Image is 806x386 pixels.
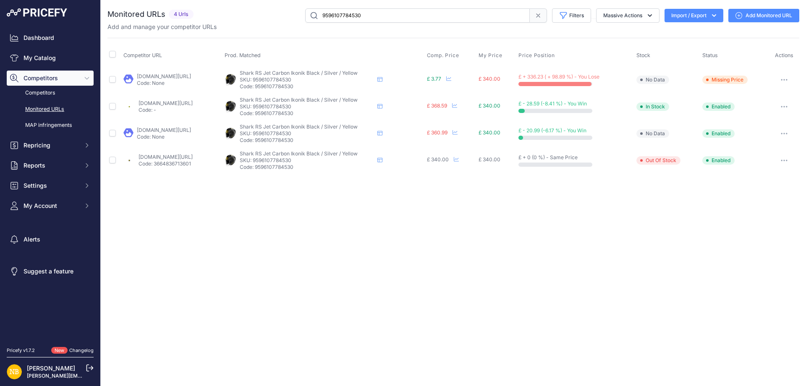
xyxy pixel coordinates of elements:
p: Code: 9596107784530 [240,137,374,144]
button: Comp. Price [427,52,461,59]
p: Code: None [137,80,191,87]
span: Enabled [702,129,735,138]
div: Pricefy v1.7.2 [7,347,35,354]
span: £ 368.59 [427,102,447,109]
button: My Price [479,52,504,59]
span: Stock [636,52,650,58]
a: Monitored URLs [7,102,94,117]
span: £ 340.00 [479,76,500,82]
span: £ 360.99 [427,129,447,136]
span: £ 3.77 [427,76,441,82]
span: Missing Price [702,76,748,84]
span: No Data [636,76,669,84]
a: Add Monitored URL [728,9,799,22]
span: Shark RS Jet Carbon Ikonik Black / Silver / Yellow [240,150,358,157]
span: £ + 336.23 ( + 98.89 %) - You Lose [518,74,599,80]
span: Settings [24,181,79,190]
span: Price Position [518,52,555,59]
span: Shark RS Jet Carbon Ikonik Black / Silver / Yellow [240,97,358,103]
a: [DOMAIN_NAME][URL] [139,154,193,160]
span: Shark RS Jet Carbon Ikonik Black / Silver / Yellow [240,70,358,76]
span: £ + 0 (0 %) - Same Price [518,154,578,160]
span: £ - 20.99 (-6.17 %) - You Win [518,127,586,134]
a: [PERSON_NAME][EMAIL_ADDRESS][DOMAIN_NAME] [27,373,156,379]
span: £ 340.00 [427,156,449,163]
p: SKU: 9596107784530 [240,157,374,164]
p: SKU: 9596107784530 [240,130,374,137]
button: Reports [7,158,94,173]
a: [DOMAIN_NAME][URL] [137,127,191,133]
button: Settings [7,178,94,193]
span: £ 340.00 [479,129,500,136]
a: [PERSON_NAME] [27,365,75,372]
h2: Monitored URLs [107,8,165,20]
span: My Price [479,52,502,59]
a: Dashboard [7,30,94,45]
button: My Account [7,198,94,213]
span: 4 Urls [169,10,194,19]
span: Enabled [702,156,735,165]
nav: Sidebar [7,30,94,337]
button: Massive Actions [596,8,659,23]
button: Import / Export [665,9,723,22]
p: Code: - [139,107,193,113]
button: Filters [552,8,591,23]
button: Price Position [518,52,556,59]
input: Search [305,8,530,23]
span: £ 340.00 [479,156,500,163]
p: Code: 9596107784530 [240,110,374,117]
span: New [51,347,68,354]
span: Enabled [702,102,735,111]
span: £ - 28.59 (-8.41 %) - You Win [518,100,587,107]
a: [DOMAIN_NAME][URL] [139,100,193,106]
a: [DOMAIN_NAME][URL] [137,73,191,79]
span: Repricing [24,141,79,150]
span: Out Of Stock [636,156,680,165]
span: Reports [24,161,79,170]
p: Add and manage your competitor URLs [107,23,217,31]
span: Actions [775,52,793,58]
a: Suggest a feature [7,264,94,279]
span: Prod. Matched [225,52,261,58]
button: Repricing [7,138,94,153]
img: Pricefy Logo [7,8,67,17]
p: Code: 9596107784530 [240,83,374,90]
p: Code: None [137,134,191,140]
a: Competitors [7,86,94,100]
a: My Catalog [7,50,94,66]
p: Code: 9596107784530 [240,164,374,171]
span: Competitor URL [123,52,162,58]
span: Status [702,52,718,58]
button: Competitors [7,71,94,86]
span: Comp. Price [427,52,459,59]
span: My Account [24,202,79,210]
span: In Stock [636,102,669,111]
p: SKU: 9596107784530 [240,103,374,110]
span: £ 340.00 [479,102,500,109]
a: Changelog [69,347,94,353]
a: MAP infringements [7,118,94,133]
a: Alerts [7,232,94,247]
span: Shark RS Jet Carbon Ikonik Black / Silver / Yellow [240,123,358,130]
span: Competitors [24,74,79,82]
p: SKU: 9596107784530 [240,76,374,83]
p: Code: 3664836713601 [139,160,193,167]
span: No Data [636,129,669,138]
